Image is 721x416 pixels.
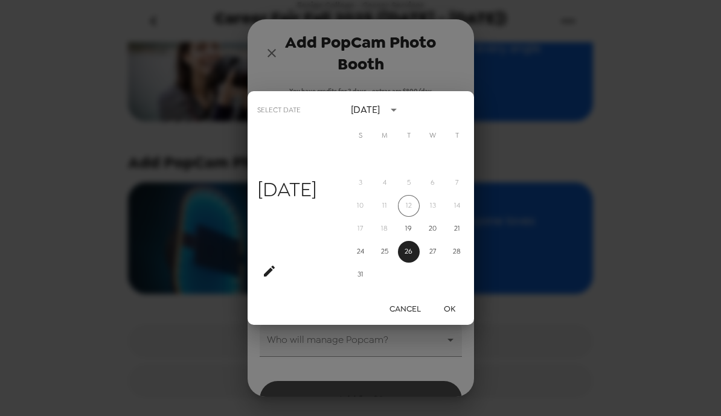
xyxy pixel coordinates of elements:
button: 26 [398,241,420,263]
button: calendar view is open, go to text input view [257,259,281,283]
button: 20 [422,218,444,240]
div: [DATE] [351,103,380,117]
h4: [DATE] [257,177,317,202]
span: Wednesday [422,124,444,148]
button: 29 [470,241,492,263]
button: 22 [470,218,492,240]
button: 19 [398,218,420,240]
button: calendar view is open, switch to year view [383,100,404,120]
button: 27 [422,241,444,263]
button: OK [431,298,469,320]
button: 21 [446,218,468,240]
span: Friday [470,124,492,148]
span: Thursday [446,124,468,148]
button: Cancel [385,298,426,320]
button: 31 [350,264,371,286]
button: 24 [350,241,371,263]
span: Monday [374,124,396,148]
span: Tuesday [398,124,420,148]
span: Select date [257,101,301,120]
span: Sunday [350,124,371,148]
button: 25 [374,241,396,263]
button: 28 [446,241,468,263]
